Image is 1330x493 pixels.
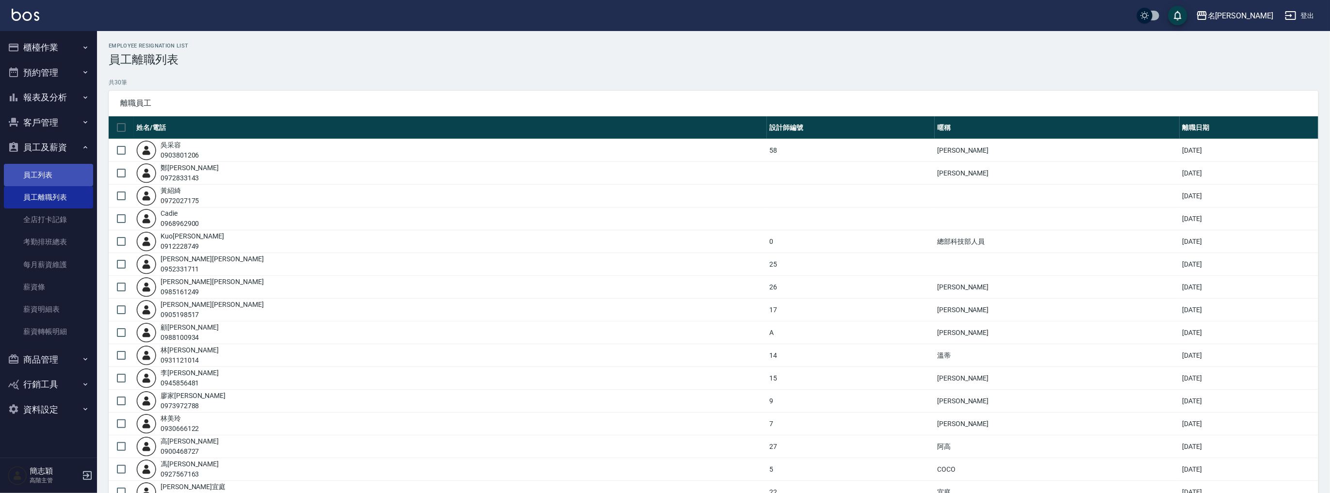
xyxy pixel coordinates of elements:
[120,98,1307,108] span: 離職員工
[4,298,93,320] a: 薪資明細表
[4,276,93,298] a: 薪資條
[136,163,157,183] img: user-login-man-human-body-mobile-person-512.png
[161,173,219,183] div: 0972833143
[1180,116,1318,139] th: 離職日期
[161,196,199,206] div: 0972027175
[161,208,199,219] div: Cadie
[136,436,157,457] img: user-login-man-human-body-mobile-person-512.png
[935,390,1180,413] td: [PERSON_NAME]
[935,458,1180,481] td: COCO
[1180,458,1318,481] td: [DATE]
[1180,276,1318,299] td: [DATE]
[935,162,1180,185] td: [PERSON_NAME]
[4,347,93,372] button: 商品管理
[161,368,219,378] div: 李 [PERSON_NAME]
[109,43,1318,49] h2: Employee Resignation List
[935,435,1180,458] td: 阿高
[161,150,199,160] div: 0903801206
[161,300,264,310] div: [PERSON_NAME] [PERSON_NAME]
[4,397,93,422] button: 資料設定
[136,368,157,388] img: user-login-man-human-body-mobile-person-512.png
[161,333,219,343] div: 0988100934
[767,139,935,162] td: 58
[1180,435,1318,458] td: [DATE]
[4,231,93,253] a: 考勤排班總表
[161,219,199,229] div: 0968962900
[136,140,157,160] img: user-login-man-human-body-mobile-person-512.png
[8,466,27,485] img: Person
[161,140,199,150] div: 吳 采容
[161,287,264,297] div: 0985161249
[1281,7,1318,25] button: 登出
[4,35,93,60] button: 櫃檯作業
[161,446,219,457] div: 0900468727
[1180,230,1318,253] td: [DATE]
[161,391,226,401] div: 廖 家[PERSON_NAME]
[4,372,93,397] button: 行銷工具
[136,254,157,274] img: user-login-man-human-body-mobile-person-512.png
[1168,6,1187,25] button: save
[109,78,1318,87] p: 共 30 筆
[4,60,93,85] button: 預約管理
[161,401,226,411] div: 0973972788
[161,264,264,274] div: 0952331711
[4,135,93,160] button: 員工及薪資
[767,299,935,321] td: 17
[935,276,1180,299] td: [PERSON_NAME]
[12,9,39,21] img: Logo
[767,230,935,253] td: 0
[935,230,1180,253] td: 總部科技部人員
[4,85,93,110] button: 報表及分析
[1180,207,1318,230] td: [DATE]
[4,208,93,231] a: 全店打卡記錄
[4,254,93,276] a: 每月薪資維護
[136,413,157,434] img: user-login-man-human-body-mobile-person-512.png
[161,482,226,492] div: [PERSON_NAME] 宜庭
[161,231,224,241] div: Kuo [PERSON_NAME]
[161,345,219,355] div: 林 [PERSON_NAME]
[767,321,935,344] td: A
[767,435,935,458] td: 27
[4,186,93,208] a: 員工離職列表
[136,322,157,343] img: user-login-man-human-body-mobile-person-512.png
[136,277,157,297] img: user-login-man-human-body-mobile-person-512.png
[161,310,264,320] div: 0905198517
[161,254,264,264] div: [PERSON_NAME] [PERSON_NAME]
[1180,367,1318,390] td: [DATE]
[935,116,1180,139] th: 暱稱
[4,164,93,186] a: 員工列表
[134,116,767,139] th: 姓名/電話
[109,53,1318,66] h3: 員工離職列表
[161,436,219,446] div: 高 [PERSON_NAME]
[767,458,935,481] td: 5
[1180,413,1318,435] td: [DATE]
[161,469,219,479] div: 0927567163
[161,413,199,424] div: 林 美玲
[767,413,935,435] td: 7
[1180,253,1318,276] td: [DATE]
[767,276,935,299] td: 26
[1180,390,1318,413] td: [DATE]
[767,344,935,367] td: 14
[161,378,219,388] div: 0945856481
[935,299,1180,321] td: [PERSON_NAME]
[161,424,199,434] div: 0930666122
[136,345,157,366] img: user-login-man-human-body-mobile-person-512.png
[136,459,157,479] img: user-login-man-human-body-mobile-person-512.png
[1180,344,1318,367] td: [DATE]
[1180,299,1318,321] td: [DATE]
[1208,10,1273,22] div: 名[PERSON_NAME]
[30,476,79,485] p: 高階主管
[767,390,935,413] td: 9
[935,413,1180,435] td: [PERSON_NAME]
[1180,321,1318,344] td: [DATE]
[161,355,219,366] div: 0931121014
[161,241,224,252] div: 0912228749
[4,320,93,343] a: 薪資轉帳明細
[136,391,157,411] img: user-login-man-human-body-mobile-person-512.png
[161,163,219,173] div: 鄭 [PERSON_NAME]
[1192,6,1277,26] button: 名[PERSON_NAME]
[1180,162,1318,185] td: [DATE]
[935,321,1180,344] td: [PERSON_NAME]
[161,277,264,287] div: [PERSON_NAME] [PERSON_NAME]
